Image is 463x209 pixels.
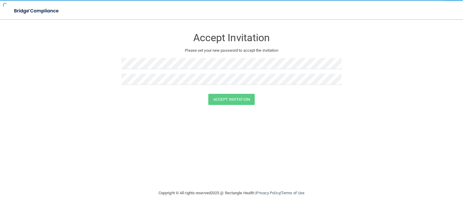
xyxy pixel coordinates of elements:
[256,191,280,195] a: Privacy Policy
[121,183,342,203] div: Copyright © All rights reserved 2025 @ Rectangle Health | |
[121,32,342,43] h3: Accept Invitation
[9,5,65,17] img: bridge_compliance_login_screen.278c3ca4.svg
[208,94,255,105] button: Accept Invitation
[281,191,304,195] a: Terms of Use
[126,47,337,54] p: Please set your new password to accept the invitation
